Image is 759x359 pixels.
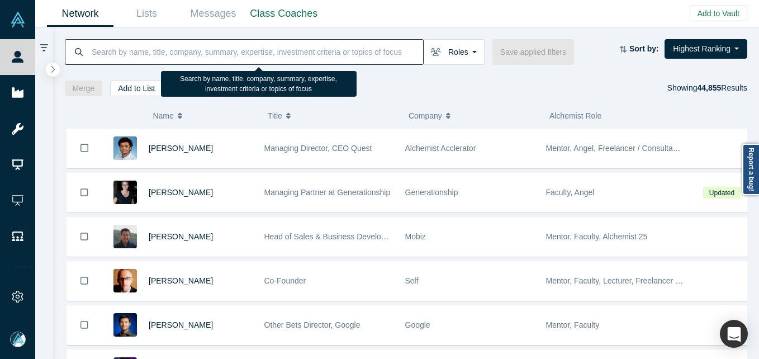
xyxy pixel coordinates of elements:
[264,320,360,329] span: Other Bets Director, Google
[153,104,256,127] button: Name
[149,188,213,197] a: [PERSON_NAME]
[10,332,26,347] img: Mia Scott's Account
[113,136,137,160] img: Gnani Palanikumar's Profile Image
[113,269,137,292] img: Robert Winder's Profile Image
[667,81,747,96] div: Showing
[405,144,476,153] span: Alchemist Acclerator
[703,187,740,199] span: Updated
[149,232,213,241] a: [PERSON_NAME]
[405,276,419,285] span: Self
[67,173,102,212] button: Bookmark
[113,313,137,337] img: Steven Kan's Profile Image
[405,232,426,241] span: Mobiz
[264,276,306,285] span: Co-Founder
[742,144,759,195] a: Report a bug!
[113,1,180,27] a: Lists
[268,104,397,127] button: Title
[409,104,538,127] button: Company
[113,181,137,204] img: Rachel Chalmers's Profile Image
[629,44,659,53] strong: Sort by:
[264,232,434,241] span: Head of Sales & Business Development (interim)
[149,276,213,285] a: [PERSON_NAME]
[492,39,574,65] button: Save applied filters
[10,12,26,27] img: Alchemist Vault Logo
[67,129,102,168] button: Bookmark
[697,83,721,92] strong: 44,855
[546,232,648,241] span: Mentor, Faculty, Alchemist 25
[690,6,747,21] button: Add to Vault
[409,104,442,127] span: Company
[180,1,246,27] a: Messages
[405,320,430,329] span: Google
[549,111,601,120] span: Alchemist Role
[546,320,600,329] span: Mentor, Faculty
[149,320,213,329] a: [PERSON_NAME]
[264,188,391,197] span: Managing Partner at Generationship
[264,144,372,153] span: Managing Director, CEO Quest
[149,144,213,153] a: [PERSON_NAME]
[697,83,747,92] span: Results
[67,306,102,344] button: Bookmark
[665,39,747,59] button: Highest Ranking
[110,81,163,96] button: Add to List
[246,1,321,27] a: Class Coaches
[67,218,102,256] button: Bookmark
[546,188,595,197] span: Faculty, Angel
[268,104,282,127] span: Title
[67,262,102,300] button: Bookmark
[91,39,423,65] input: Search by name, title, company, summary, expertise, investment criteria or topics of focus
[65,81,103,96] button: Merge
[113,225,137,248] img: Michael Chang's Profile Image
[47,1,113,27] a: Network
[153,104,173,127] span: Name
[405,188,458,197] span: Generationship
[423,39,485,65] button: Roles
